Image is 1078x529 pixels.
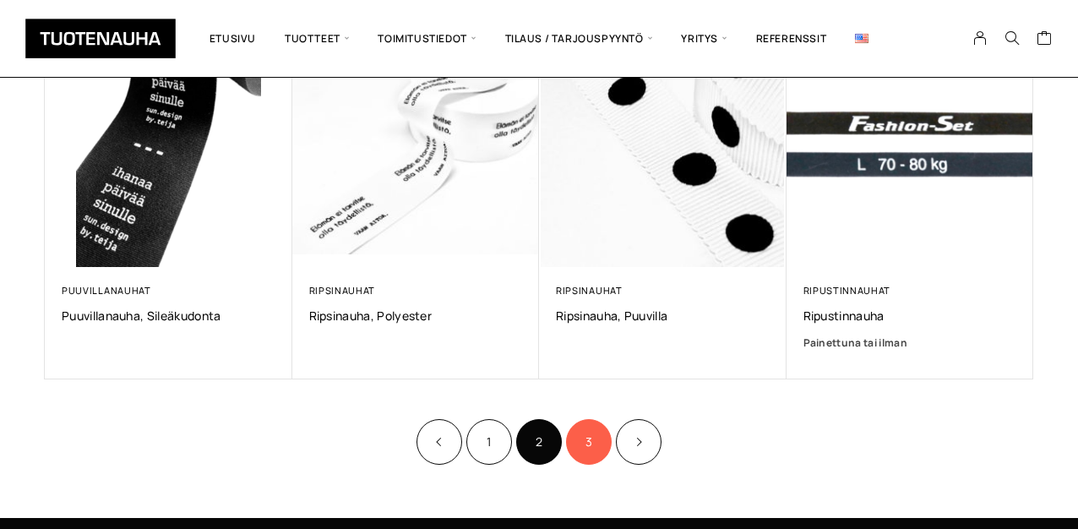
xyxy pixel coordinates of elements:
[855,34,868,43] img: English
[667,13,741,64] span: Yritys
[62,308,275,324] a: Puuvillanauha, sileäkudonta
[803,335,1017,352] a: Painettuna tai ilman
[556,284,623,297] a: Ripsinauhat
[996,30,1028,46] button: Search
[964,30,997,46] a: My Account
[466,419,512,465] a: Sivu 1
[803,308,1017,324] a: Ripustinnauha
[309,308,523,324] a: Ripsinauha, polyester
[1037,30,1053,50] a: Cart
[309,284,376,297] a: Ripsinauhat
[195,13,270,64] a: Etusivu
[45,417,1033,467] nav: Product Pagination
[566,419,612,465] a: Sivu 3
[25,19,176,58] img: Tuotenauha Oy
[62,284,151,297] a: Puuvillanauhat
[803,335,908,350] strong: Painettuna tai ilman
[803,284,891,297] a: Ripustinnauhat
[491,13,667,64] span: Tilaus / Tarjouspyyntö
[363,13,490,64] span: Toimitustiedot
[556,308,770,324] a: Ripsinauha, puuvilla
[516,419,562,465] span: Sivu 2
[270,13,363,64] span: Tuotteet
[742,13,841,64] a: Referenssit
